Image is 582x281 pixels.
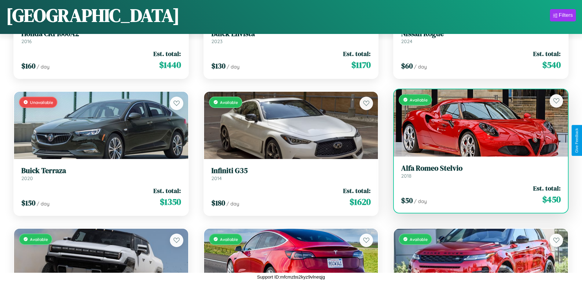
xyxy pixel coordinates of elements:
span: $ 60 [401,61,413,71]
span: Est. total: [533,184,561,193]
span: Est. total: [343,186,371,195]
span: Unavailable [30,100,53,105]
a: Infiniti G352014 [211,166,371,181]
span: / day [37,64,49,70]
span: $ 180 [211,198,225,208]
span: Available [220,237,238,242]
span: $ 450 [542,193,561,205]
h3: Honda CRF1000A2 [21,29,181,38]
h3: Infiniti G35 [211,166,371,175]
a: Buick Terraza2020 [21,166,181,181]
span: $ 130 [211,61,225,71]
span: 2018 [401,173,412,179]
a: Alfa Romeo Stelvio2018 [401,164,561,179]
span: 2016 [21,38,32,44]
p: Support ID: mfcmzbs2kyz9vlneqjg [257,273,325,281]
span: $ 540 [542,59,561,71]
span: / day [414,198,427,204]
span: 2014 [211,175,222,181]
span: / day [227,64,240,70]
h3: Buick Envista [211,29,371,38]
div: Give Feedback [575,128,579,153]
h3: Alfa Romeo Stelvio [401,164,561,173]
span: Available [30,237,48,242]
span: / day [226,201,239,207]
span: 2023 [211,38,222,44]
span: $ 1440 [159,59,181,71]
span: $ 1170 [351,59,371,71]
h1: [GEOGRAPHIC_DATA] [6,3,180,28]
span: 2020 [21,175,33,181]
span: 2024 [401,38,412,44]
a: Honda CRF1000A22016 [21,29,181,44]
span: Est. total: [343,49,371,58]
h3: Nissan Rogue [401,29,561,38]
span: Available [410,97,428,102]
span: $ 50 [401,195,413,205]
span: Available [220,100,238,105]
span: $ 160 [21,61,35,71]
h3: Buick Terraza [21,166,181,175]
span: / day [414,64,427,70]
span: / day [37,201,49,207]
button: Filters [550,9,576,21]
a: Nissan Rogue2024 [401,29,561,44]
span: Est. total: [153,49,181,58]
span: $ 1620 [350,196,371,208]
span: Available [410,237,428,242]
a: Buick Envista2023 [211,29,371,44]
span: Est. total: [533,49,561,58]
span: $ 150 [21,198,35,208]
span: Est. total: [153,186,181,195]
span: $ 1350 [160,196,181,208]
div: Filters [559,12,573,18]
